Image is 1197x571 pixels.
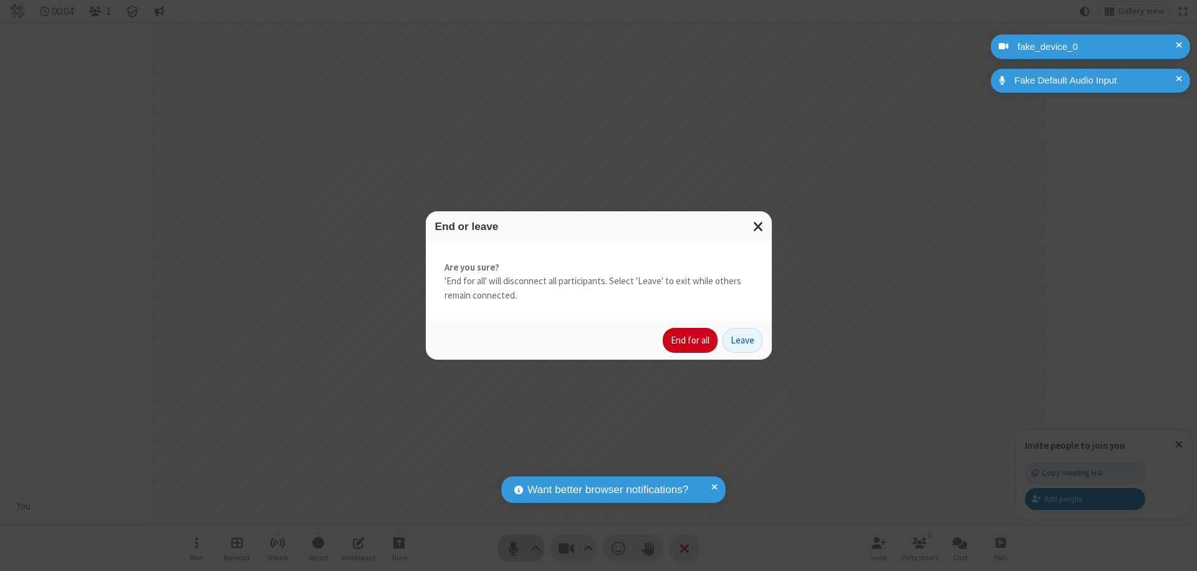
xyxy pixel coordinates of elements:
[435,221,762,233] h3: End or leave
[426,242,772,322] div: 'End for all' will disconnect all participants. Select 'Leave' to exit while others remain connec...
[445,261,753,275] strong: Are you sure?
[663,328,718,353] button: End for all
[723,328,762,353] button: Leave
[1013,40,1181,54] div: fake_device_0
[1010,74,1181,88] div: Fake Default Audio Input
[746,211,772,242] button: Close modal
[527,482,688,498] span: Want better browser notifications?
